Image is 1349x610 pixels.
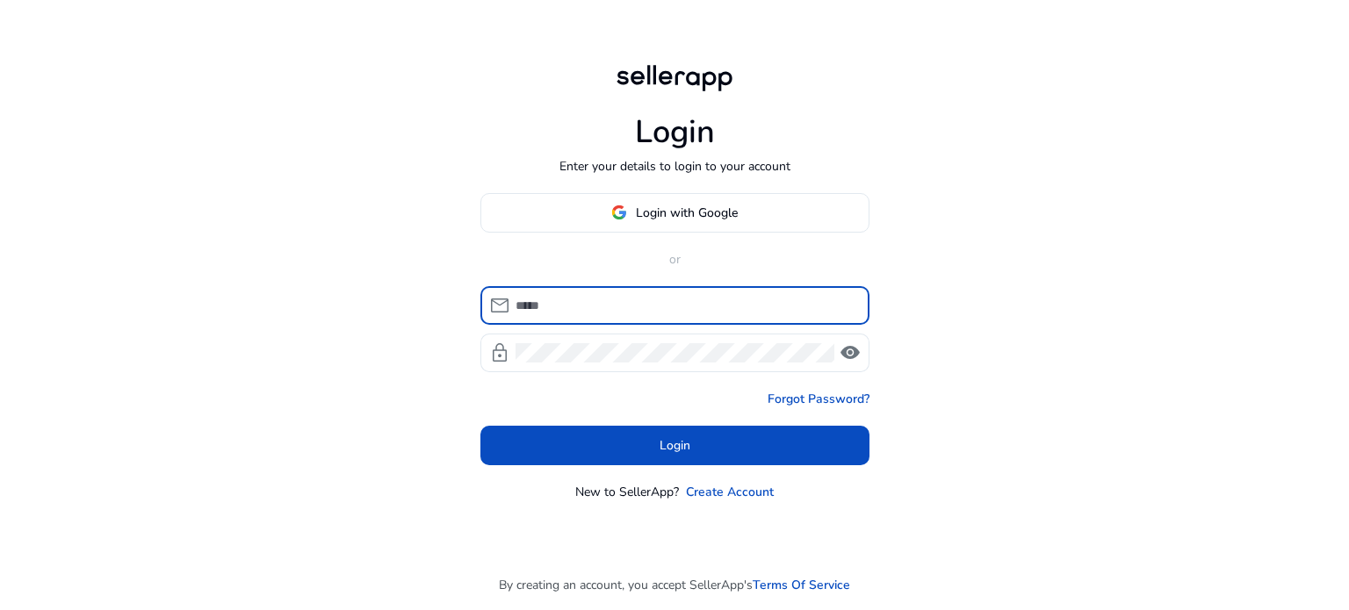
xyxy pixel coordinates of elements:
[840,342,861,363] span: visibility
[489,342,510,363] span: lock
[489,295,510,316] span: mail
[480,426,869,465] button: Login
[753,576,850,594] a: Terms Of Service
[660,436,690,455] span: Login
[480,193,869,233] button: Login with Google
[636,204,738,222] span: Login with Google
[575,483,679,501] p: New to SellerApp?
[611,205,627,220] img: google-logo.svg
[559,157,790,176] p: Enter your details to login to your account
[480,250,869,269] p: or
[635,113,715,151] h1: Login
[768,390,869,408] a: Forgot Password?
[686,483,774,501] a: Create Account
